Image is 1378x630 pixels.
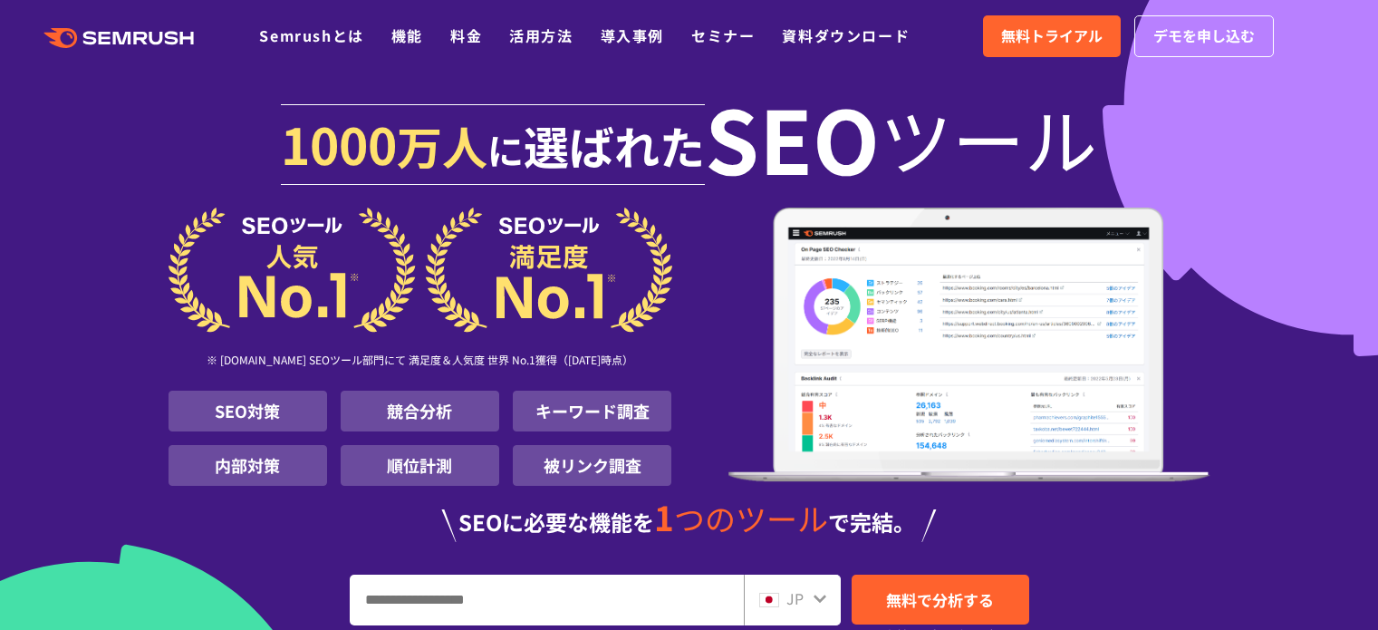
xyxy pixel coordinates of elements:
[391,24,423,46] a: 機能
[524,112,705,178] span: 選ばれた
[281,107,397,179] span: 1000
[1001,24,1103,48] span: 無料トライアル
[513,391,671,431] li: キーワード調査
[983,15,1121,57] a: 無料トライアル
[1153,24,1255,48] span: デモを申し込む
[674,496,828,540] span: つのツール
[341,391,499,431] li: 競合分析
[397,112,487,178] span: 万人
[601,24,664,46] a: 導入事例
[828,506,915,538] span: で完結。
[169,500,1210,542] div: SEOに必要な機能を
[351,576,743,625] input: URL、キーワードを入力してください
[786,587,804,609] span: JP
[487,123,524,176] span: に
[169,333,672,391] div: ※ [DOMAIN_NAME] SEOツール部門にて 満足度＆人気度 世界 No.1獲得（[DATE]時点）
[509,24,573,46] a: 活用方法
[782,24,910,46] a: 資料ダウンロード
[852,575,1029,625] a: 無料で分析する
[259,24,363,46] a: Semrushとは
[450,24,482,46] a: 料金
[513,445,671,486] li: 被リンク調査
[880,102,1097,174] span: ツール
[169,391,327,431] li: SEO対策
[341,445,499,486] li: 順位計測
[691,24,755,46] a: セミナー
[654,492,674,541] span: 1
[169,445,327,486] li: 内部対策
[705,102,880,174] span: SEO
[886,588,994,611] span: 無料で分析する
[1134,15,1274,57] a: デモを申し込む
